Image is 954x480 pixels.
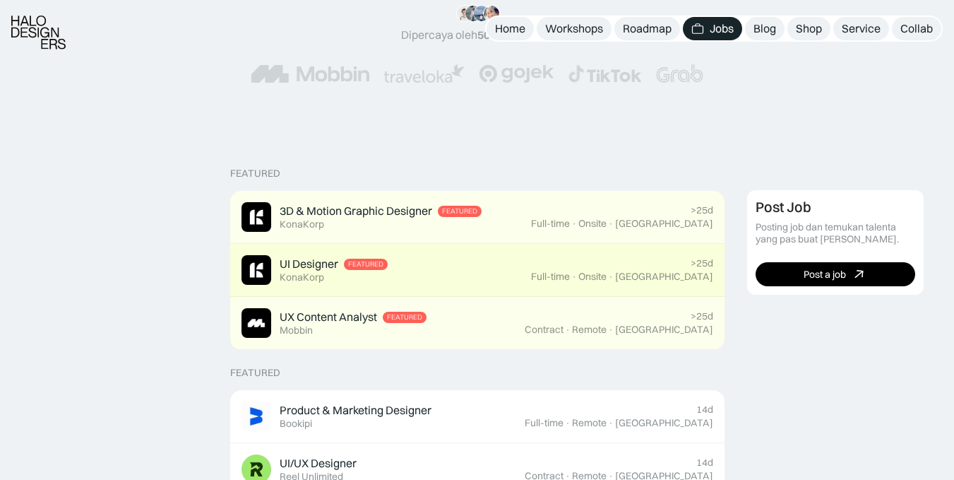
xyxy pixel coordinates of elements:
div: Onsite [578,218,607,230]
div: KonaKorp [280,218,324,230]
div: Collab [900,21,933,36]
div: [GEOGRAPHIC_DATA] [615,417,713,429]
img: Job Image [242,308,271,338]
div: [GEOGRAPHIC_DATA] [615,271,713,283]
div: · [565,324,571,336]
div: Contract [525,324,564,336]
div: Shop [796,21,822,36]
div: · [571,218,577,230]
a: Job ImageUX Content AnalystFeaturedMobbin>25dContract·Remote·[GEOGRAPHIC_DATA] [230,297,725,350]
div: >25d [691,204,713,216]
div: Featured [442,207,477,216]
div: Featured [348,260,383,269]
div: Workshops [545,21,603,36]
div: UI/UX Designer [280,456,357,471]
div: · [608,271,614,283]
a: Collab [892,17,941,40]
img: Job Image [242,255,271,285]
div: Posting job dan temukan talenta yang pas buat [PERSON_NAME]. [756,221,915,245]
div: · [608,417,614,429]
div: Full-time [525,417,564,429]
a: Shop [787,17,830,40]
div: UX Content Analyst [280,310,377,324]
div: · [565,417,571,429]
div: Mobbin [280,324,313,336]
div: · [571,271,577,283]
img: Job Image [242,402,271,431]
div: Remote [572,417,607,429]
a: Job Image3D & Motion Graphic DesignerFeaturedKonaKorp>25dFull-time·Onsite·[GEOGRAPHIC_DATA] [230,191,725,244]
div: Featured [230,367,280,379]
div: Post a job [804,269,846,281]
a: Jobs [683,17,742,40]
div: Full-time [531,271,570,283]
a: Blog [745,17,785,40]
div: Dipercaya oleh designers [401,28,553,42]
a: Job ImageProduct & Marketing DesignerBookipi14dFull-time·Remote·[GEOGRAPHIC_DATA] [230,390,725,443]
div: Blog [753,21,776,36]
img: Job Image [242,202,271,232]
div: 14d [696,404,713,416]
div: · [608,218,614,230]
div: Remote [572,324,607,336]
div: Featured [230,168,280,180]
div: · [608,324,614,336]
div: Onsite [578,271,607,283]
span: 50k+ [477,28,503,42]
div: Service [842,21,881,36]
div: 14d [696,457,713,469]
div: Featured [387,313,422,322]
div: Product & Marketing Designer [280,403,431,418]
div: >25d [691,310,713,322]
div: Bookipi [280,418,312,430]
div: UI Designer [280,257,338,271]
a: Workshops [537,17,612,40]
div: Home [495,21,525,36]
div: >25d [691,257,713,269]
div: [GEOGRAPHIC_DATA] [615,218,713,230]
div: Post Job [756,199,811,216]
a: Home [487,17,534,40]
div: [GEOGRAPHIC_DATA] [615,324,713,336]
div: Full-time [531,218,570,230]
a: Roadmap [614,17,680,40]
div: KonaKorp [280,271,324,283]
div: Roadmap [623,21,672,36]
div: 3D & Motion Graphic Designer [280,204,432,218]
a: Post a job [756,262,915,286]
a: Job ImageUI DesignerFeaturedKonaKorp>25dFull-time·Onsite·[GEOGRAPHIC_DATA] [230,244,725,297]
a: Service [833,17,889,40]
div: Jobs [710,21,734,36]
